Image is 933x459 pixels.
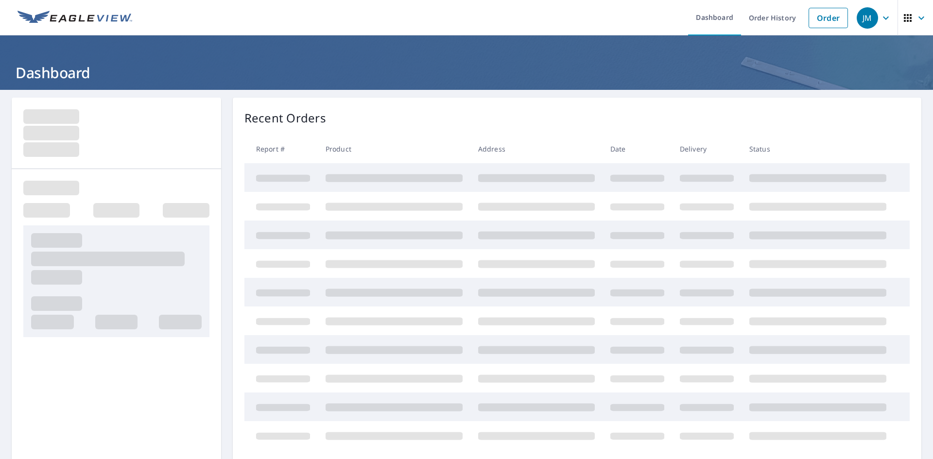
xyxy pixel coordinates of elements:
th: Status [742,135,894,163]
div: JM [857,7,878,29]
h1: Dashboard [12,63,921,83]
th: Date [603,135,672,163]
p: Recent Orders [244,109,326,127]
th: Report # [244,135,318,163]
th: Delivery [672,135,742,163]
img: EV Logo [17,11,132,25]
th: Product [318,135,470,163]
th: Address [470,135,603,163]
a: Order [809,8,848,28]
